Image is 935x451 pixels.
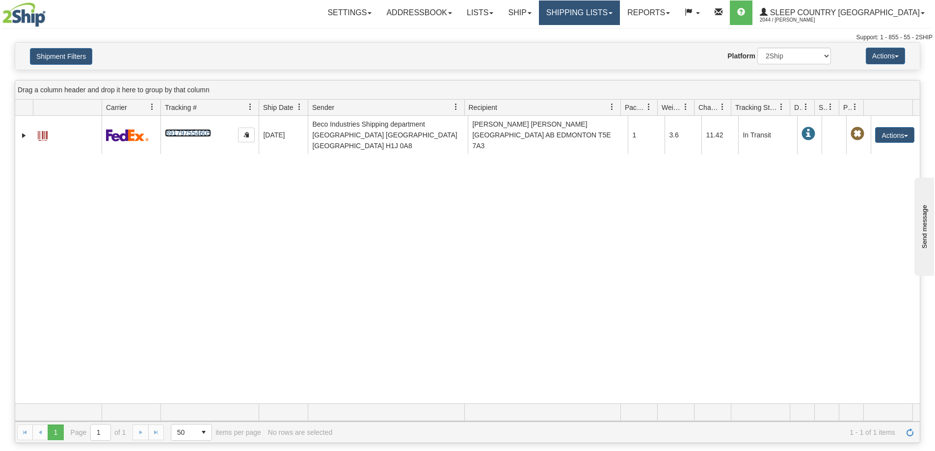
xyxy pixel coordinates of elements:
td: 3.6 [665,116,701,154]
span: In Transit [801,127,815,141]
td: In Transit [738,116,797,154]
span: 1 - 1 of 1 items [339,428,895,436]
div: grid grouping header [15,80,920,100]
span: Ship Date [263,103,293,112]
a: Delivery Status filter column settings [798,99,814,115]
a: Lists [459,0,501,25]
a: Sleep Country [GEOGRAPHIC_DATA] 2044 / [PERSON_NAME] [752,0,932,25]
span: Sleep Country [GEOGRAPHIC_DATA] [768,8,920,17]
span: select [196,424,212,440]
span: Carrier [106,103,127,112]
span: Weight [662,103,682,112]
td: 1 [628,116,665,154]
span: Tracking # [165,103,197,112]
a: Label [38,127,48,142]
a: Weight filter column settings [677,99,694,115]
input: Page 1 [91,424,110,440]
a: Shipping lists [539,0,620,25]
a: Shipment Issues filter column settings [822,99,839,115]
a: Addressbook [379,0,459,25]
img: logo2044.jpg [2,2,46,27]
a: Sender filter column settings [448,99,464,115]
td: Beco Industries Shipping department [GEOGRAPHIC_DATA] [GEOGRAPHIC_DATA] [GEOGRAPHIC_DATA] H1J 0A8 [308,116,468,154]
a: Ship Date filter column settings [291,99,308,115]
a: Settings [320,0,379,25]
a: Carrier filter column settings [144,99,160,115]
a: Pickup Status filter column settings [847,99,863,115]
span: items per page [171,424,261,441]
button: Actions [866,48,905,64]
img: 2 - FedEx Express® [106,129,149,141]
label: Platform [727,51,755,61]
td: [PERSON_NAME] [PERSON_NAME] [GEOGRAPHIC_DATA] AB EDMONTON T5E 7A3 [468,116,628,154]
a: Packages filter column settings [641,99,657,115]
span: Shipment Issues [819,103,827,112]
span: Page 1 [48,424,63,440]
div: Support: 1 - 855 - 55 - 2SHIP [2,33,933,42]
a: Recipient filter column settings [604,99,620,115]
button: Copy to clipboard [238,128,255,142]
span: 50 [177,427,190,437]
td: [DATE] [259,116,308,154]
a: Tracking # filter column settings [242,99,259,115]
a: Reports [620,0,677,25]
div: Send message [7,8,91,16]
span: Pickup Status [843,103,852,112]
span: Pickup Not Assigned [851,127,864,141]
td: 11.42 [701,116,738,154]
a: Ship [501,0,538,25]
button: Actions [875,127,914,143]
span: Delivery Status [794,103,802,112]
span: Packages [625,103,645,112]
span: Page sizes drop down [171,424,212,441]
span: Sender [312,103,334,112]
span: Page of 1 [71,424,126,441]
a: Refresh [902,424,918,440]
iframe: chat widget [912,175,934,275]
a: Tracking Status filter column settings [773,99,790,115]
span: Recipient [469,103,497,112]
span: 2044 / [PERSON_NAME] [760,15,833,25]
a: 391797554605 [165,129,211,137]
span: Charge [698,103,719,112]
a: Expand [19,131,29,140]
span: Tracking Status [735,103,778,112]
a: Charge filter column settings [714,99,731,115]
button: Shipment Filters [30,48,92,65]
div: No rows are selected [268,428,333,436]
